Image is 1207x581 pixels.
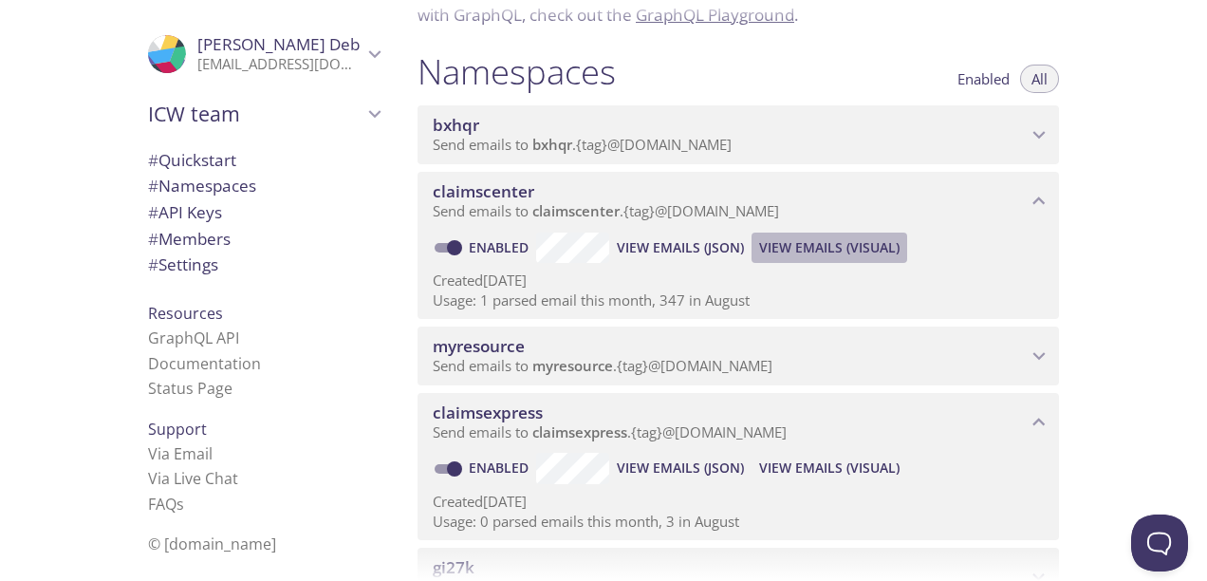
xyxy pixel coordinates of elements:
[1020,65,1059,93] button: All
[418,105,1059,164] div: bxhqr namespace
[148,149,236,171] span: Quickstart
[148,419,207,440] span: Support
[946,65,1021,93] button: Enabled
[133,252,395,278] div: Team Settings
[133,147,395,174] div: Quickstart
[133,89,395,139] div: ICW team
[133,199,395,226] div: API Keys
[418,393,1059,452] div: claimsexpress namespace
[148,201,222,223] span: API Keys
[133,226,395,253] div: Members
[609,233,752,263] button: View Emails (JSON)
[433,402,543,423] span: claimsexpress
[433,201,779,220] span: Send emails to . {tag} @[DOMAIN_NAME]
[133,23,395,85] div: Purbita Deb
[752,233,907,263] button: View Emails (Visual)
[148,228,158,250] span: #
[433,271,1044,290] p: Created [DATE]
[133,173,395,199] div: Namespaces
[433,114,479,136] span: bxhqr
[532,422,627,441] span: claimsexpress
[466,238,536,256] a: Enabled
[148,303,223,324] span: Resources
[433,290,1044,310] p: Usage: 1 parsed email this month, 347 in August
[433,335,525,357] span: myresource
[148,253,158,275] span: #
[617,457,744,479] span: View Emails (JSON)
[532,201,620,220] span: claimscenter
[418,327,1059,385] div: myresource namespace
[752,453,907,483] button: View Emails (Visual)
[433,356,772,375] span: Send emails to . {tag} @[DOMAIN_NAME]
[759,457,900,479] span: View Emails (Visual)
[176,494,184,515] span: s
[148,253,218,275] span: Settings
[148,149,158,171] span: #
[433,135,732,154] span: Send emails to . {tag} @[DOMAIN_NAME]
[148,175,256,197] span: Namespaces
[148,201,158,223] span: #
[418,172,1059,231] div: claimscenter namespace
[1131,515,1188,572] iframe: Help Scout Beacon - Open
[466,459,536,477] a: Enabled
[148,228,231,250] span: Members
[197,33,360,55] span: [PERSON_NAME] Deb
[433,512,1044,532] p: Usage: 0 parsed emails this month, 3 in August
[433,422,787,441] span: Send emails to . {tag} @[DOMAIN_NAME]
[148,353,261,374] a: Documentation
[197,55,362,74] p: [EMAIL_ADDRESS][DOMAIN_NAME]
[609,453,752,483] button: View Emails (JSON)
[617,236,744,259] span: View Emails (JSON)
[148,101,362,127] span: ICW team
[433,180,534,202] span: claimscenter
[759,236,900,259] span: View Emails (Visual)
[532,356,613,375] span: myresource
[148,328,239,348] a: GraphQL API
[148,443,213,464] a: Via Email
[532,135,572,154] span: bxhqr
[148,175,158,197] span: #
[148,378,232,399] a: Status Page
[148,468,238,489] a: Via Live Chat
[433,492,1044,512] p: Created [DATE]
[148,534,276,554] span: © [DOMAIN_NAME]
[148,494,184,515] a: FAQ
[418,50,616,93] h1: Namespaces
